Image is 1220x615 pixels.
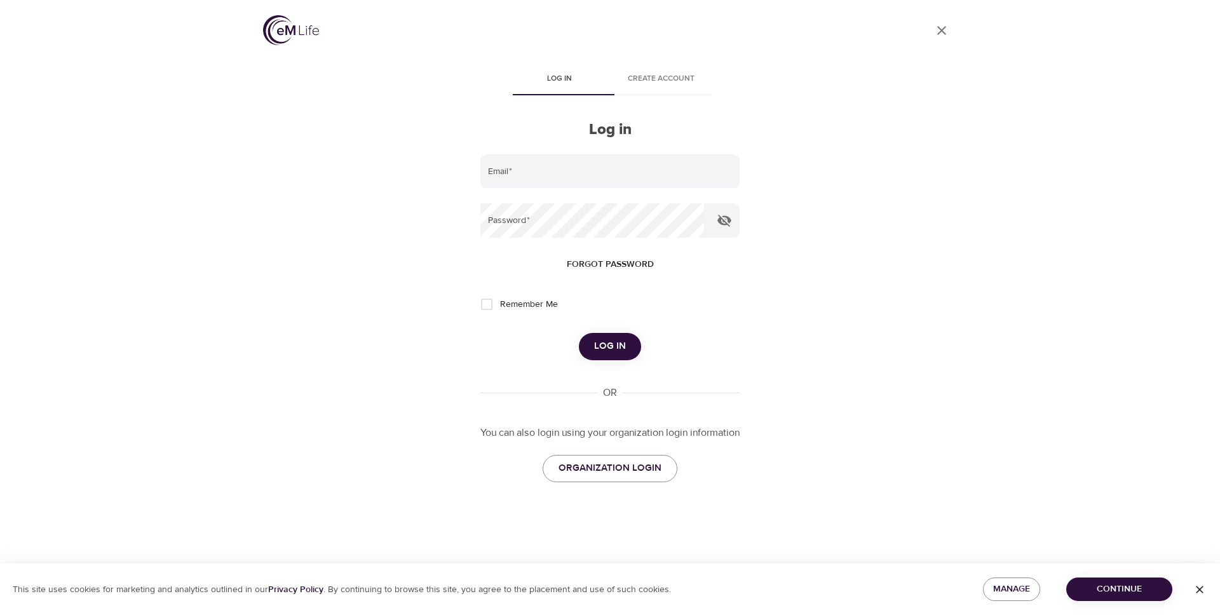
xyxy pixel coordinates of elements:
button: Forgot password [562,253,659,276]
span: Forgot password [567,257,654,273]
span: ORGANIZATION LOGIN [559,460,661,476]
button: Manage [983,578,1040,601]
a: Privacy Policy [268,584,323,595]
h2: Log in [480,121,740,139]
span: Manage [993,581,1030,597]
span: Log in [516,72,602,86]
img: logo [263,15,319,45]
div: OR [598,386,622,400]
p: You can also login using your organization login information [480,426,740,440]
button: Log in [579,333,641,360]
a: ORGANIZATION LOGIN [543,455,677,482]
span: Log in [594,338,626,355]
a: close [926,15,957,46]
button: Continue [1066,578,1172,601]
div: disabled tabs example [480,65,740,95]
span: Continue [1076,581,1162,597]
span: Create account [618,72,704,86]
span: Remember Me [500,298,558,311]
